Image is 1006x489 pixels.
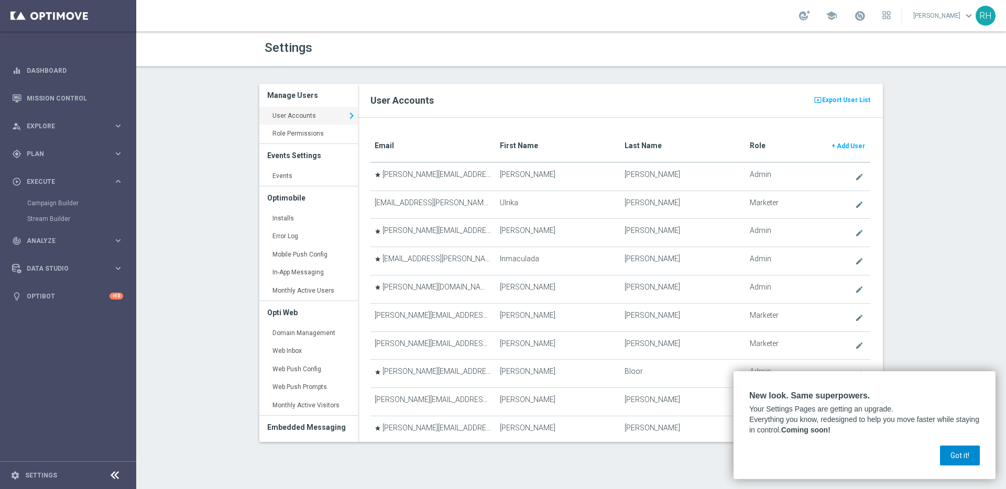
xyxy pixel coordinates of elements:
td: [EMAIL_ADDRESS][PERSON_NAME][DOMAIN_NAME] [370,247,495,275]
a: Mobile Push Config [259,246,358,264]
i: create [855,341,863,350]
td: [PERSON_NAME] [496,360,620,388]
td: [PERSON_NAME] [620,388,745,416]
span: Marketer [750,339,779,348]
div: Dashboard [12,57,123,84]
div: RH [976,6,996,26]
i: create [855,229,863,237]
a: Container Management [259,439,358,458]
span: school [826,10,837,21]
a: Web Inbox [259,342,358,361]
p: Your Settings Pages are getting an upgrade. [749,404,980,415]
span: Explore [27,123,113,129]
i: create [855,173,863,181]
strong: New look. Same superpowers. [749,391,870,400]
td: [PERSON_NAME][EMAIL_ADDRESS][PERSON_NAME][DOMAIN_NAME] [370,331,495,360]
td: [PERSON_NAME] [620,331,745,360]
div: Stream Builder [27,211,135,227]
i: play_circle_outline [12,177,21,186]
h3: Manage Users [267,84,350,107]
a: Dashboard [27,57,123,84]
span: Everything you know, redesigned to help you move faster while staying in control. [749,415,981,434]
i: create [855,285,863,294]
td: [PERSON_NAME] [620,416,745,444]
a: Web Push Prompts [259,378,358,397]
td: [PERSON_NAME] [620,162,745,191]
strong: Coming soon! [781,426,830,434]
i: keyboard_arrow_right [113,121,123,131]
div: Plan [12,149,113,159]
td: [PERSON_NAME] [620,303,745,331]
div: Optibot [12,282,123,310]
i: star [375,256,381,262]
i: equalizer [12,66,21,75]
span: keyboard_arrow_down [963,10,975,21]
td: Bloor [620,360,745,388]
i: keyboard_arrow_right [113,236,123,246]
span: Admin [750,254,771,263]
div: Analyze [12,236,113,246]
div: Data Studio [12,264,113,273]
a: [PERSON_NAME] [912,8,976,24]
td: [PERSON_NAME][EMAIL_ADDRESS][PERSON_NAME][DOMAIN_NAME] [370,162,495,191]
i: star [375,172,381,178]
a: Installs [259,209,358,228]
td: [PERSON_NAME] [496,388,620,416]
i: person_search [12,121,21,131]
i: star [375,425,381,431]
i: settings [10,471,20,480]
td: [PERSON_NAME] [620,275,745,303]
span: + [832,142,835,150]
td: [PERSON_NAME] [620,247,745,275]
span: Admin [750,367,771,376]
td: [PERSON_NAME] [496,162,620,191]
h3: Opti Web [267,301,350,324]
a: In-App Messaging [259,263,358,282]
span: Admin [750,226,771,235]
td: [PERSON_NAME] [620,219,745,247]
a: Events [259,167,358,186]
i: create [855,257,863,265]
td: [PERSON_NAME] [620,191,745,219]
div: Mission Control [12,84,123,112]
i: star [375,284,381,291]
td: [PERSON_NAME][EMAIL_ADDRESS][PERSON_NAME][DOMAIN_NAME] [370,303,495,331]
h1: Settings [265,40,563,55]
translate: First Name [500,141,538,150]
td: Inmaculada [496,247,620,275]
h3: Events Settings [267,144,350,167]
a: Error Log [259,227,358,246]
button: Got it! [940,446,980,465]
a: Stream Builder [27,215,109,223]
i: star [375,228,381,235]
a: Mission Control [27,84,123,112]
h3: Embedded Messaging [267,416,350,439]
span: Admin [750,283,771,292]
span: Admin [750,170,771,179]
span: Marketer [750,311,779,320]
i: keyboard_arrow_right [113,149,123,159]
td: [PERSON_NAME][EMAIL_ADDRESS][DOMAIN_NAME] [370,360,495,388]
a: Settings [25,472,57,479]
i: keyboard_arrow_right [345,108,358,124]
td: [PERSON_NAME] [496,331,620,360]
span: Analyze [27,238,113,244]
span: Add User [837,142,865,150]
td: [PERSON_NAME][EMAIL_ADDRESS][PERSON_NAME][DOMAIN_NAME] [370,219,495,247]
a: Monthly Active Users [259,282,358,301]
a: User Accounts [259,107,358,126]
translate: Role [750,141,766,150]
i: track_changes [12,236,21,246]
td: [PERSON_NAME][EMAIL_ADDRESS][PERSON_NAME][DOMAIN_NAME] [370,388,495,416]
td: [PERSON_NAME][EMAIL_ADDRESS][PERSON_NAME][DOMAIN_NAME] [370,416,495,444]
a: Web Push Config [259,360,358,379]
td: [PERSON_NAME] [496,219,620,247]
a: Monthly Active Visitors [259,396,358,415]
div: Campaign Builder [27,195,135,211]
translate: Last Name [625,141,662,150]
a: Optibot [27,282,110,310]
a: Domain Management [259,324,358,343]
div: Explore [12,121,113,131]
translate: Email [375,141,394,150]
i: gps_fixed [12,149,21,159]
